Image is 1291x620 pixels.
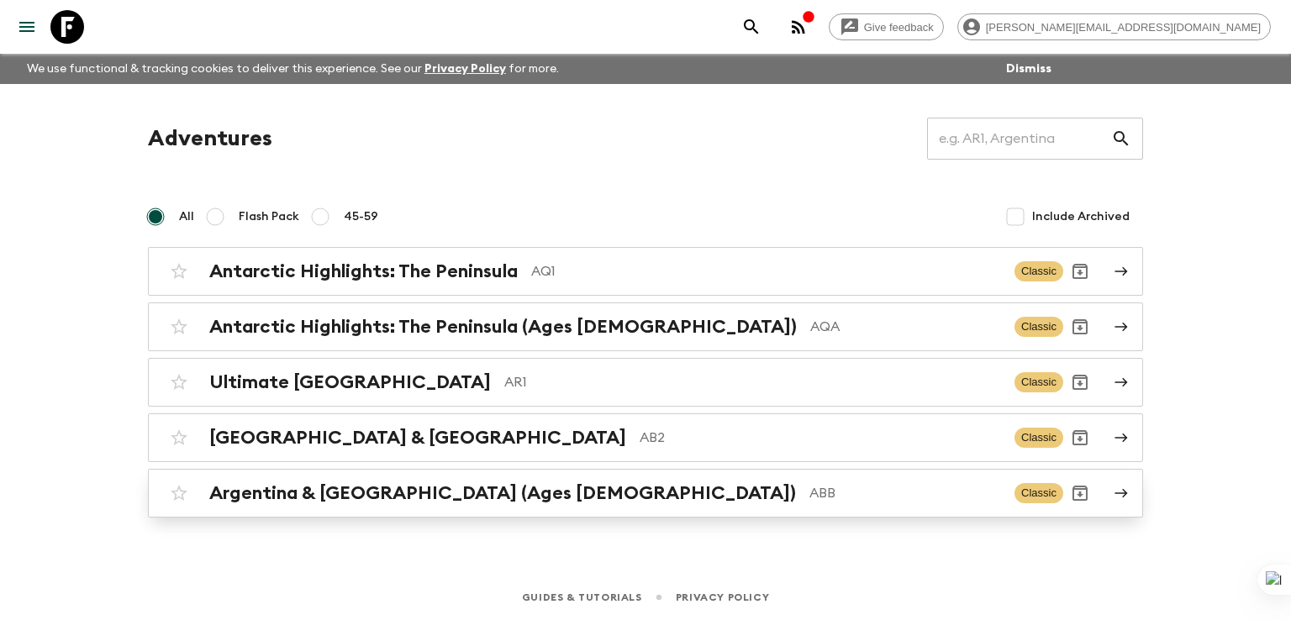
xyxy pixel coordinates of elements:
[977,21,1270,34] span: [PERSON_NAME][EMAIL_ADDRESS][DOMAIN_NAME]
[957,13,1271,40] div: [PERSON_NAME][EMAIL_ADDRESS][DOMAIN_NAME]
[1014,483,1063,503] span: Classic
[1063,255,1097,288] button: Archive
[179,208,194,225] span: All
[148,358,1143,407] a: Ultimate [GEOGRAPHIC_DATA]AR1ClassicArchive
[1014,372,1063,392] span: Classic
[676,588,769,607] a: Privacy Policy
[148,413,1143,462] a: [GEOGRAPHIC_DATA] & [GEOGRAPHIC_DATA]AB2ClassicArchive
[855,21,943,34] span: Give feedback
[735,10,768,44] button: search adventures
[1063,365,1097,399] button: Archive
[640,428,1001,448] p: AB2
[1014,428,1063,448] span: Classic
[531,261,1001,281] p: AQ1
[209,482,796,504] h2: Argentina & [GEOGRAPHIC_DATA] (Ages [DEMOGRAPHIC_DATA])
[424,63,506,75] a: Privacy Policy
[1002,57,1056,81] button: Dismiss
[829,13,944,40] a: Give feedback
[504,372,1001,392] p: AR1
[20,54,566,84] p: We use functional & tracking cookies to deliver this experience. See our for more.
[209,427,626,449] h2: [GEOGRAPHIC_DATA] & [GEOGRAPHIC_DATA]
[10,10,44,44] button: menu
[1063,421,1097,454] button: Archive
[148,247,1143,296] a: Antarctic Highlights: The PeninsulaAQ1ClassicArchive
[522,588,642,607] a: Guides & Tutorials
[209,316,797,338] h2: Antarctic Highlights: The Peninsula (Ages [DEMOGRAPHIC_DATA])
[209,371,491,393] h2: Ultimate [GEOGRAPHIC_DATA]
[1063,310,1097,344] button: Archive
[1063,476,1097,510] button: Archive
[1014,317,1063,337] span: Classic
[209,260,518,282] h2: Antarctic Highlights: The Peninsula
[148,122,272,155] h1: Adventures
[1014,261,1063,281] span: Classic
[239,208,299,225] span: Flash Pack
[1032,208,1130,225] span: Include Archived
[927,115,1111,162] input: e.g. AR1, Argentina
[344,208,378,225] span: 45-59
[148,469,1143,518] a: Argentina & [GEOGRAPHIC_DATA] (Ages [DEMOGRAPHIC_DATA])ABBClassicArchive
[148,302,1143,351] a: Antarctic Highlights: The Peninsula (Ages [DEMOGRAPHIC_DATA])AQAClassicArchive
[810,317,1001,337] p: AQA
[809,483,1001,503] p: ABB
